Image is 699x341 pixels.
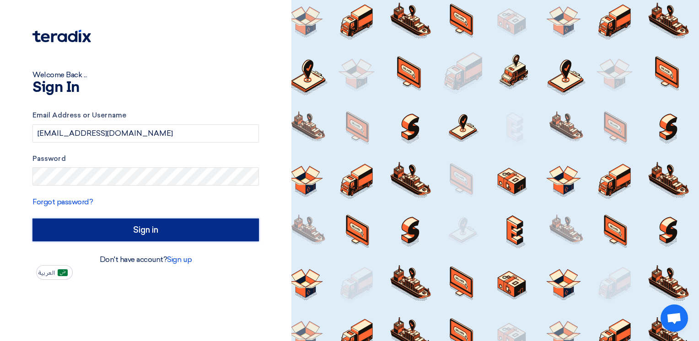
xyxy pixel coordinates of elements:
div: Open chat [661,304,688,332]
img: ar-AR.png [58,269,68,276]
button: العربية [36,265,73,280]
a: Forgot password? [32,197,93,206]
img: Teradix logo [32,30,91,43]
label: Email Address or Username [32,110,259,121]
span: العربية [38,270,55,276]
input: Sign in [32,218,259,241]
h1: Sign In [32,80,259,95]
div: Don't have account? [32,254,259,265]
a: Sign up [167,255,192,264]
label: Password [32,154,259,164]
input: Enter your business email or username [32,124,259,143]
div: Welcome Back ... [32,69,259,80]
